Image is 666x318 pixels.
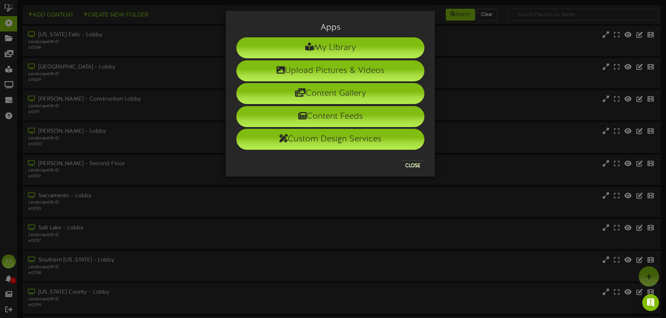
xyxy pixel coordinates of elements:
[401,160,424,171] button: Close
[236,37,424,58] li: My Library
[236,106,424,127] li: Content Feeds
[236,60,424,81] li: Upload Pictures & Videos
[236,23,424,32] h3: Apps
[236,129,424,150] li: Custom Design Services
[642,294,659,311] div: Open Intercom Messenger
[236,83,424,104] li: Content Gallery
